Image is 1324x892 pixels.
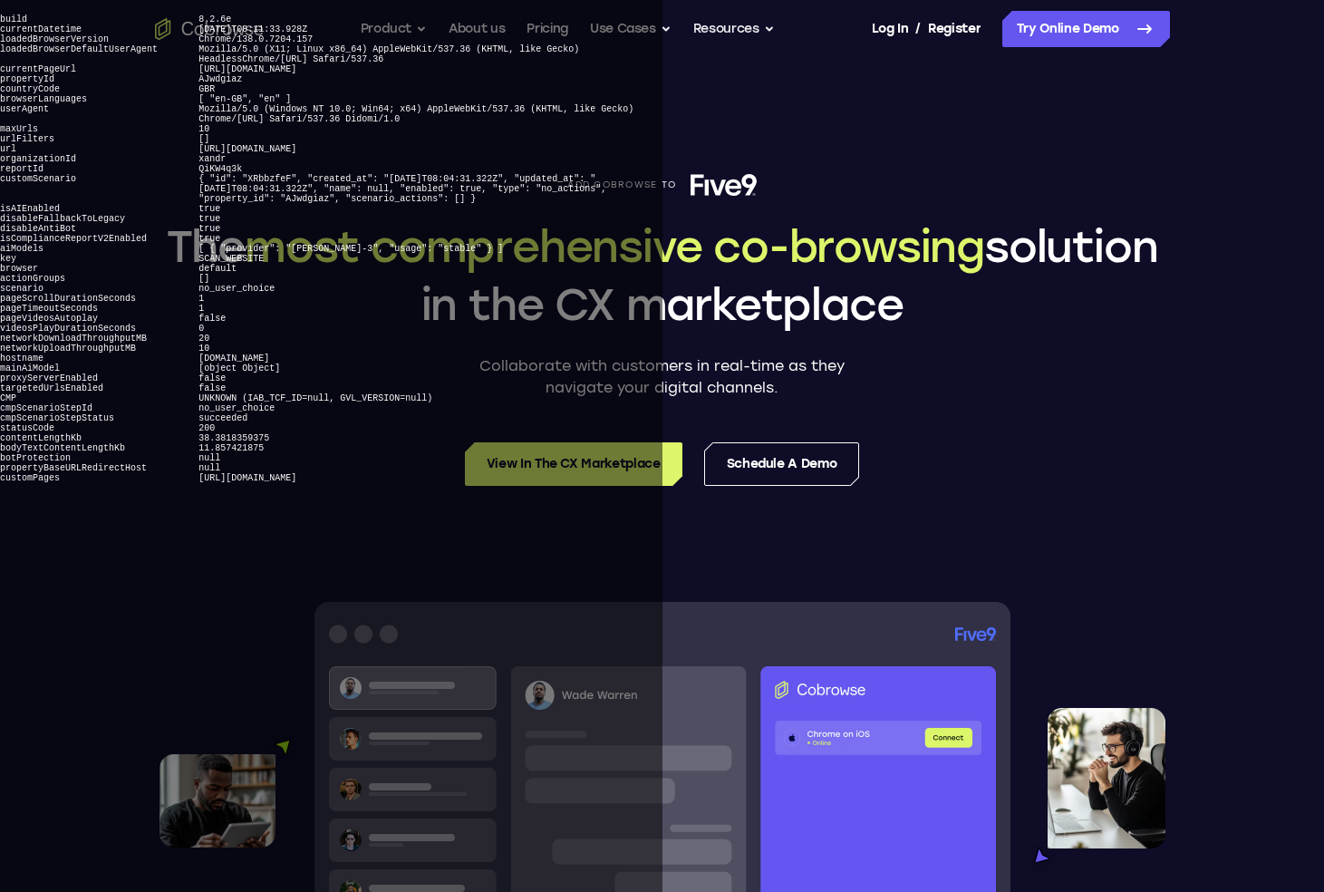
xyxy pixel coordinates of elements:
[198,413,247,423] pre: succeeded
[198,383,226,393] pre: false
[198,334,209,344] pre: 20
[198,15,231,24] pre: 8.2.6e
[198,473,296,483] pre: [URL][DOMAIN_NAME]
[198,314,226,324] pre: false
[928,11,981,47] a: Register
[198,443,264,453] pre: 11.857421875
[198,274,209,284] pre: []
[198,74,242,84] pre: AJwdgiaz
[198,214,220,224] pre: true
[691,174,756,196] img: Five9 logo
[704,442,860,486] a: Schedule a Demo
[198,124,209,134] pre: 10
[198,154,226,164] pre: xandr
[198,204,220,214] pre: true
[198,244,503,254] pre: [ { "provider": "[PERSON_NAME]-3", "usage": "stable" } ]
[198,364,280,373] pre: [object Object]
[198,254,264,264] pre: SCAN_WEBSITE
[198,463,220,473] pre: null
[1002,11,1170,47] a: Try Online Demo
[198,373,226,383] pre: false
[198,304,204,314] pre: 1
[198,344,209,354] pre: 10
[693,11,775,47] button: Resources
[198,34,313,44] pre: Chrome/138.0.7204.157
[198,144,296,154] pre: [URL][DOMAIN_NAME]
[198,234,220,244] pre: true
[198,104,633,124] pre: Mozilla/5.0 (Windows NT 10.0; Win64; x64) AppleWebKit/537.36 (KHTML, like Gecko) Chrome/[URL] Saf...
[198,423,215,433] pre: 200
[479,355,845,399] p: Collaborate with customers in real-time as they navigate your digital channels.
[198,224,220,234] pre: true
[198,354,269,364] pre: [DOMAIN_NAME]
[198,44,579,64] pre: Mozilla/5.0 (X11; Linux x86_64) AppleWebKit/537.36 (KHTML, like Gecko) HeadlessChrome/[URL] Safar...
[198,24,307,34] pre: [DATE]T08:11:33.928Z
[198,403,275,413] pre: no_user_choice
[198,284,275,294] pre: no_user_choice
[198,294,204,304] pre: 1
[198,164,242,174] pre: QiKW4q3k
[198,64,296,74] pre: [URL][DOMAIN_NAME]
[198,134,209,144] pre: []
[198,393,432,403] pre: UNKNOWN (IAB_TCF_ID=null, GVL_VERSION=null)
[198,433,269,443] pre: 38.3818359375
[155,218,1170,334] h1: The solution in the CX marketplace
[915,18,921,40] span: /
[198,174,606,204] pre: { "id": "XRbbzfeF", "created_at": "[DATE]T08:04:31.322Z", "updated_at": "[DATE]T08:04:31.322Z", "...
[198,324,204,334] pre: 0
[198,264,237,274] pre: default
[198,84,215,94] pre: GBR
[198,453,220,463] pre: null
[872,11,908,47] a: Log In
[198,94,291,104] pre: [ "en-GB", "en" ]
